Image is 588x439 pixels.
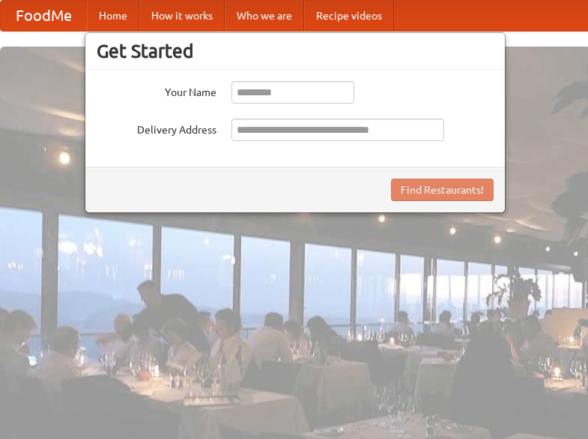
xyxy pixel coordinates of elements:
[97,119,216,137] label: Delivery Address
[1,1,87,31] a: FoodMe
[139,1,225,31] a: How it works
[97,81,216,100] label: Your Name
[87,1,139,31] a: Home
[97,40,494,62] h3: Get Started
[304,1,394,31] a: Recipe videos
[225,1,304,31] a: Who we are
[391,179,494,201] button: Find Restaurants!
